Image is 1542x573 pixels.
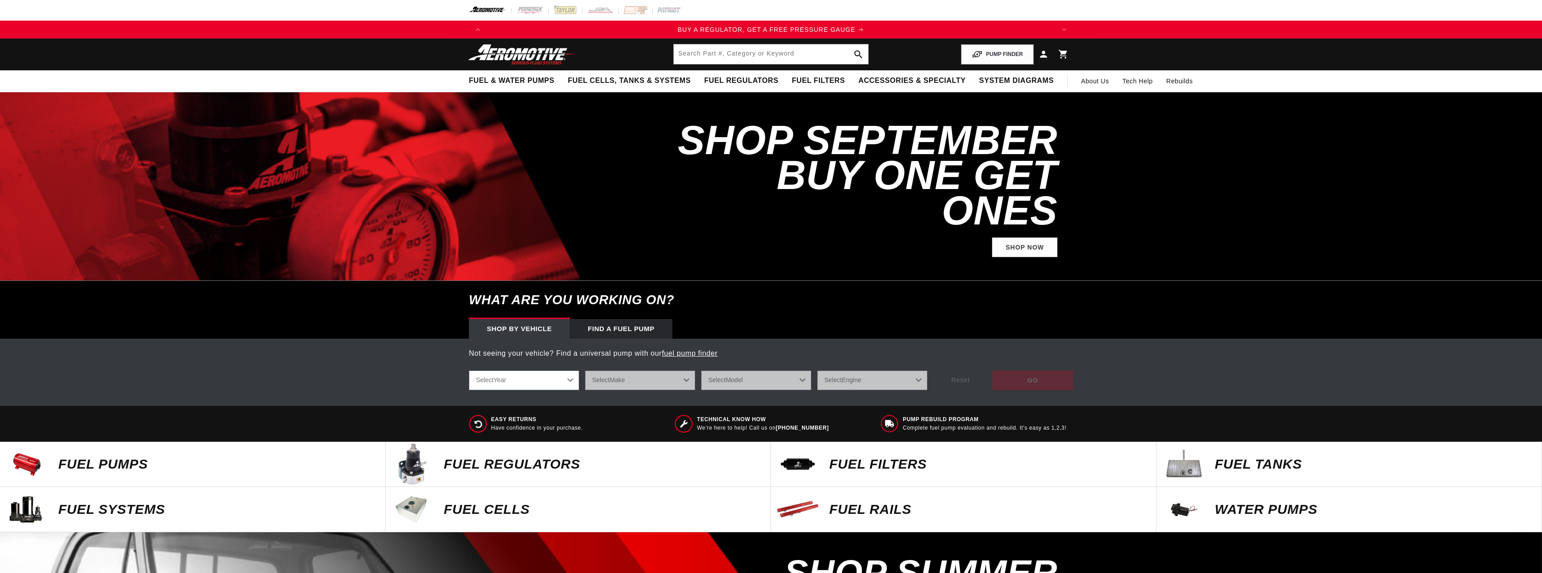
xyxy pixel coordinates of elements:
[585,371,695,390] select: Make
[829,457,1147,471] p: FUEL FILTERS
[858,76,966,86] span: Accessories & Specialty
[662,349,718,357] a: fuel pump finder
[58,503,376,516] p: Fuel Systems
[1161,442,1206,487] img: Fuel Tanks
[469,21,487,39] button: Translation missing: en.sections.announcements.previous_announcement
[390,487,435,532] img: FUEL Cells
[697,424,829,432] p: We’re here to help! Call us on
[979,76,1053,86] span: System Diagrams
[903,416,1066,423] span: Pump Rebuild program
[817,371,927,390] select: Engine
[678,26,856,33] span: BUY A REGULATOR, GET A FREE PRESSURE GAUGE
[992,237,1057,258] a: Shop Now
[1166,76,1193,86] span: Rebuilds
[568,76,691,86] span: Fuel Cells, Tanks & Systems
[704,76,778,86] span: Fuel Regulators
[1160,70,1200,92] summary: Rebuilds
[561,70,697,91] summary: Fuel Cells, Tanks & Systems
[487,25,1055,34] a: BUY A REGULATOR, GET A FREE PRESSURE GAUGE
[1074,70,1116,92] a: About Us
[466,44,578,65] img: Aeromotive
[469,371,579,390] select: Year
[903,424,1066,432] p: Complete fuel pump evaluation and rebuild. It's easy as 1,2,3!
[829,503,1147,516] p: FUEL Rails
[491,424,583,432] p: Have confidence in your purchase.
[697,416,829,423] span: Technical Know How
[390,442,435,487] img: FUEL REGULATORS
[385,442,771,487] a: FUEL REGULATORS FUEL REGULATORS
[1215,503,1533,516] p: Water Pumps
[58,457,376,471] p: Fuel Pumps
[771,442,1156,487] a: FUEL FILTERS FUEL FILTERS
[972,70,1060,91] summary: System Diagrams
[1055,21,1073,39] button: Translation missing: en.sections.announcements.next_announcement
[701,371,811,390] select: Model
[462,70,561,91] summary: Fuel & Water Pumps
[446,21,1096,39] slideshow-component: Translation missing: en.sections.announcements.announcement_bar
[852,70,972,91] summary: Accessories & Specialty
[385,487,771,532] a: FUEL Cells FUEL Cells
[491,416,583,423] span: Easy Returns
[792,76,845,86] span: Fuel Filters
[444,503,762,516] p: FUEL Cells
[487,25,1055,34] div: Announcement
[4,442,49,487] img: Fuel Pumps
[4,487,49,532] img: Fuel Systems
[674,123,1057,228] h2: SHOP SEPTEMBER BUY ONE GET ONES
[697,70,785,91] summary: Fuel Regulators
[776,425,829,431] a: [PHONE_NUMBER]
[771,487,1156,532] a: FUEL Rails FUEL Rails
[1116,70,1160,92] summary: Tech Help
[674,44,868,64] input: Search by Part Number, Category or Keyword
[1156,487,1542,532] a: Water Pumps Water Pumps
[446,281,1096,319] h6: What are you working on?
[570,319,672,339] div: Find a Fuel Pump
[1215,457,1533,471] p: Fuel Tanks
[1122,76,1153,86] span: Tech Help
[469,348,1073,359] p: Not seeing your vehicle? Find a universal pump with our
[1081,78,1109,85] span: About Us
[849,44,868,64] button: search button
[775,487,820,532] img: FUEL Rails
[775,442,820,487] img: FUEL FILTERS
[961,44,1034,65] button: PUMP FINDER
[444,457,762,471] p: FUEL REGULATORS
[1156,442,1542,487] a: Fuel Tanks Fuel Tanks
[469,319,570,339] div: Shop by vehicle
[1161,487,1206,532] img: Water Pumps
[487,25,1055,34] div: 1 of 4
[785,70,852,91] summary: Fuel Filters
[469,76,554,86] span: Fuel & Water Pumps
